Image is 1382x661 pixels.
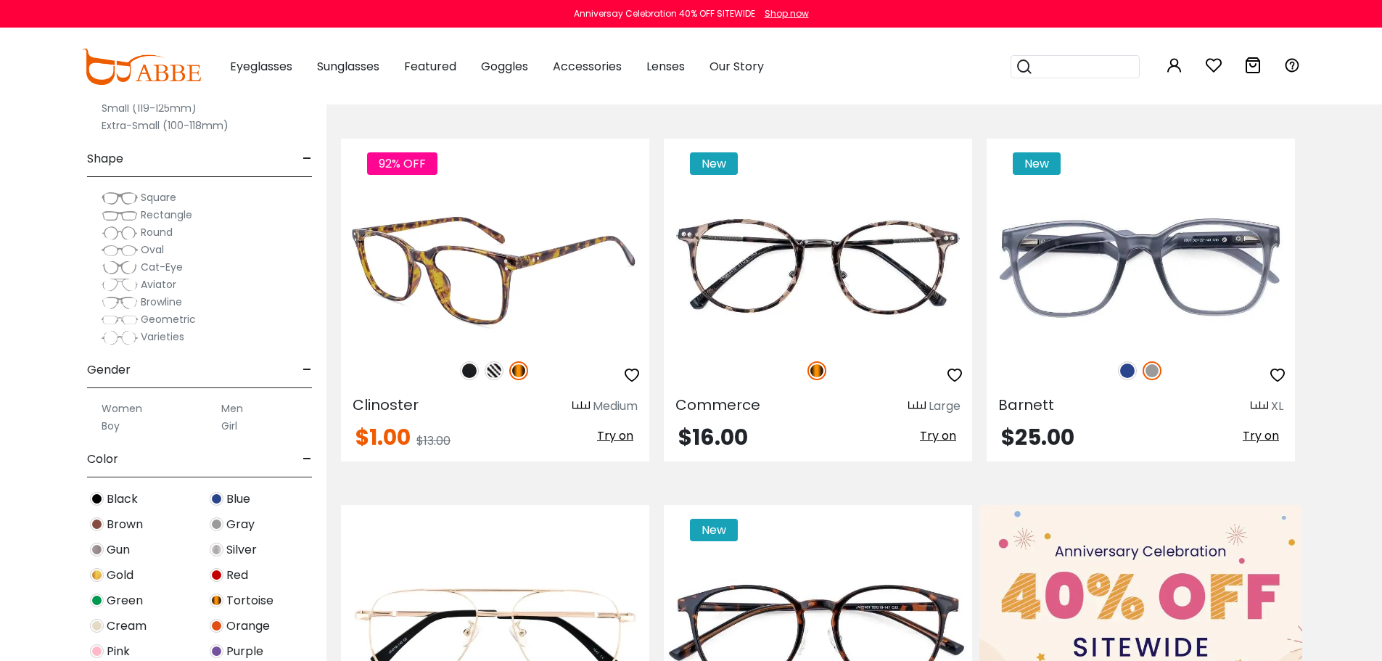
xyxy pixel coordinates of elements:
img: Geometric.png [102,313,138,327]
span: Browline [141,295,182,309]
span: Gold [107,567,133,584]
span: - [303,141,312,176]
img: Blue [1118,361,1137,380]
span: Try on [920,427,956,444]
img: Blue [210,492,223,506]
span: Our Story [709,58,764,75]
span: Pink [107,643,130,660]
span: Gender [87,353,131,387]
span: Gray [226,516,255,533]
button: Try on [593,427,638,446]
img: Red [210,568,223,582]
img: Orange [210,619,223,633]
img: Gray Barnett - TR ,Universal Bridge Fit [987,191,1295,345]
label: Girl [221,417,237,435]
span: New [1013,152,1061,175]
span: Accessories [553,58,622,75]
span: Rectangle [141,208,192,222]
img: abbeglasses.com [82,49,201,85]
button: Try on [916,427,961,446]
span: Color [87,442,118,477]
div: Large [929,398,961,415]
span: Gun [107,541,130,559]
label: Men [221,400,243,417]
span: Round [141,225,173,239]
img: Tortoise [509,361,528,380]
div: Shop now [765,7,809,20]
span: Brown [107,516,143,533]
img: Gun [90,543,104,557]
span: Featured [404,58,456,75]
img: Rectangle.png [102,208,138,223]
img: Tortoise [210,594,223,607]
img: Aviator.png [102,278,138,292]
img: Square.png [102,191,138,205]
span: Cream [107,617,147,635]
label: Women [102,400,142,417]
span: Barnett [998,395,1054,415]
span: Clinoster [353,395,419,415]
span: Eyeglasses [230,58,292,75]
a: Shop now [757,7,809,20]
label: Boy [102,417,120,435]
img: Tortoise [807,361,826,380]
img: Purple [210,644,223,658]
img: Silver [210,543,223,557]
img: Browline.png [102,295,138,310]
img: size ruler [572,401,590,411]
span: Aviator [141,277,176,292]
span: Goggles [481,58,528,75]
span: Lenses [646,58,685,75]
span: Try on [597,427,633,444]
span: Sunglasses [317,58,379,75]
img: Tortoise Commerce - TR ,Adjust Nose Pads [664,191,972,345]
img: Cream [90,619,104,633]
span: Tortoise [226,592,273,609]
span: Varieties [141,329,184,344]
span: Square [141,190,176,205]
img: Oval.png [102,243,138,258]
div: Medium [593,398,638,415]
span: Blue [226,490,250,508]
label: Small (119-125mm) [102,99,197,117]
div: Anniversay Celebration 40% OFF SITEWIDE [574,7,755,20]
label: Extra-Small (100-118mm) [102,117,229,134]
img: Pattern [485,361,503,380]
span: $16.00 [678,422,748,453]
img: Pink [90,644,104,658]
span: $25.00 [1001,422,1074,453]
span: New [690,152,738,175]
span: 92% OFF [367,152,437,175]
img: Black [90,492,104,506]
span: $13.00 [416,432,451,449]
img: Brown [90,517,104,531]
span: Cat-Eye [141,260,183,274]
div: XL [1271,398,1283,415]
span: Silver [226,541,257,559]
span: Green [107,592,143,609]
span: - [303,353,312,387]
img: Varieties.png [102,330,138,345]
span: Red [226,567,248,584]
span: New [690,519,738,541]
img: Gold [90,568,104,582]
img: Matte Black [460,361,479,380]
span: Try on [1243,427,1279,444]
img: Green [90,594,104,607]
img: size ruler [908,401,926,411]
img: Gray [1143,361,1161,380]
span: Commerce [675,395,760,415]
span: Oval [141,242,164,257]
img: Gray [210,517,223,531]
span: $1.00 [355,422,411,453]
span: Black [107,490,138,508]
img: Cat-Eye.png [102,260,138,275]
img: Tortoise Clinoster - Plastic ,Universal Bridge Fit [341,191,649,345]
span: Geometric [141,312,196,327]
button: Try on [1238,427,1283,446]
span: Orange [226,617,270,635]
img: size ruler [1251,401,1268,411]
